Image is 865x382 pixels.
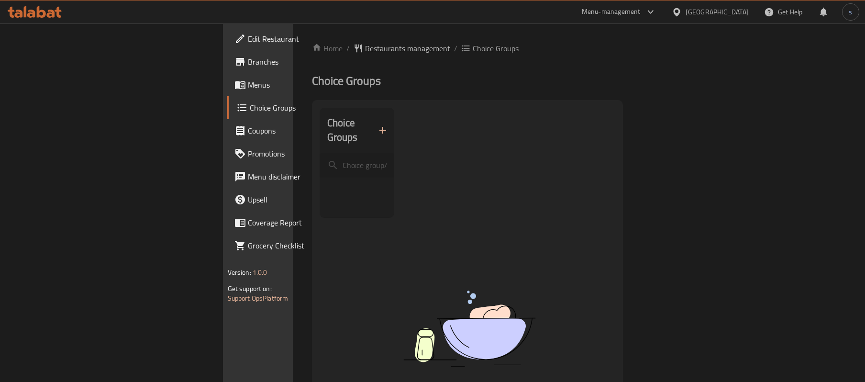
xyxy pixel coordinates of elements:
div: Menu-management [582,6,641,18]
span: Choice Groups [473,43,519,54]
span: Coupons [248,125,360,136]
span: Edit Restaurant [248,33,360,45]
a: Support.OpsPlatform [228,292,288,304]
span: Menu disclaimer [248,171,360,182]
a: Choice Groups [227,96,367,119]
span: s [849,7,852,17]
a: Coupons [227,119,367,142]
div: [GEOGRAPHIC_DATA] [686,7,749,17]
nav: breadcrumb [312,43,623,54]
span: Promotions [248,148,360,159]
a: Upsell [227,188,367,211]
a: Coverage Report [227,211,367,234]
span: Coverage Report [248,217,360,228]
a: Menus [227,73,367,96]
span: Branches [248,56,360,67]
span: Upsell [248,194,360,205]
span: Choice Groups [250,102,360,113]
span: Menus [248,79,360,90]
a: Menu disclaimer [227,165,367,188]
span: Restaurants management [365,43,450,54]
a: Promotions [227,142,367,165]
span: 1.0.0 [253,266,267,279]
a: Restaurants management [354,43,450,54]
li: / [454,43,457,54]
a: Edit Restaurant [227,27,367,50]
a: Grocery Checklist [227,234,367,257]
span: Get support on: [228,282,272,295]
input: search [320,153,395,178]
span: Version: [228,266,251,279]
a: Branches [227,50,367,73]
span: Grocery Checklist [248,240,360,251]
